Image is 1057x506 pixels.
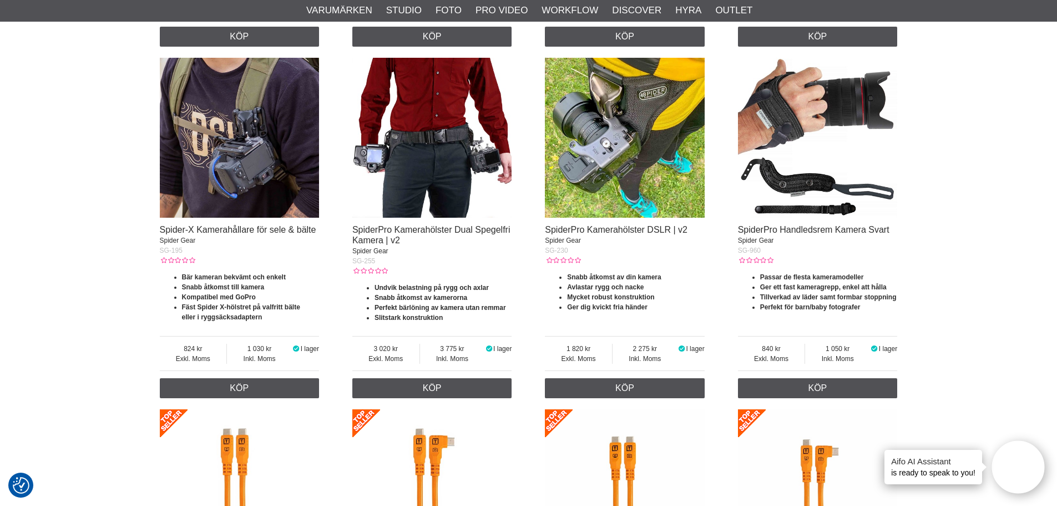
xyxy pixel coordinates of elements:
[160,58,320,218] img: Spider-X Kamerahållare för sele & bälte
[476,3,528,18] a: Pro Video
[613,354,677,364] span: Inkl. Moms
[675,3,701,18] a: Hyra
[567,303,648,311] strong: Ger dig kvickt fria händer
[738,58,898,218] img: SpiderPro Handledsrem Kamera Svart
[352,225,510,245] a: SpiderPro Kamerahölster Dual Spegelfri Kamera | v2
[879,345,897,353] span: I lager
[545,225,687,234] a: SpiderPro Kamerahölster DSLR | v2
[612,3,661,18] a: Discover
[160,27,320,47] a: Köp
[545,27,705,47] a: Köp
[386,3,422,18] a: Studio
[738,255,773,265] div: Kundbetyg: 0
[545,344,612,354] span: 1 820
[805,354,870,364] span: Inkl. Moms
[160,354,227,364] span: Exkl. Moms
[375,314,443,322] strong: Slitstark konstruktion
[306,3,372,18] a: Varumärken
[686,345,704,353] span: I lager
[545,378,705,398] a: Köp
[805,344,870,354] span: 1 050
[182,273,286,281] strong: Bär kameran bekvämt och enkelt
[352,266,388,276] div: Kundbetyg: 0
[352,344,419,354] span: 3 020
[545,255,580,265] div: Kundbetyg: 0
[567,273,661,281] strong: Snabb åtkomst av din kamera
[182,293,256,301] strong: Kompatibel med GoPro
[884,450,982,484] div: is ready to speak to you!
[227,354,292,364] span: Inkl. Moms
[160,378,320,398] a: Köp
[182,283,265,291] strong: Snabb åtkomst till kamera
[545,237,581,244] span: Spider Gear
[567,283,644,291] strong: Avlastar rygg och nacke
[738,225,889,234] a: SpiderPro Handledsrem Kamera Svart
[182,303,300,311] strong: Fäst Spider X-hölstret på valfritt bälte
[738,354,805,364] span: Exkl. Moms
[613,344,677,354] span: 2 275
[160,237,196,244] span: Spider Gear
[738,247,761,254] span: SG-960
[545,247,568,254] span: SG-230
[738,27,898,47] a: Köp
[760,273,864,281] strong: Passar de flesta kameramodeller
[13,475,29,495] button: Samtyckesinställningar
[160,255,195,265] div: Kundbetyg: 0
[375,284,489,292] strong: Undvik belastning på rygg och axlar
[738,344,805,354] span: 840
[352,378,512,398] a: Köp
[715,3,752,18] a: Outlet
[227,344,292,354] span: 1 030
[13,477,29,494] img: Revisit consent button
[542,3,598,18] a: Workflow
[375,304,506,312] strong: Perfekt bärlöning av kamera utan remmar
[738,378,898,398] a: Köp
[891,455,975,467] h4: Aifo AI Assistant
[352,257,375,265] span: SG-255
[484,345,493,353] i: I lager
[760,293,897,301] strong: Tillverkad av läder samt formbar stoppning
[420,354,485,364] span: Inkl. Moms
[677,345,686,353] i: I lager
[352,58,512,218] img: SpiderPro Kamerahölster Dual Spegelfri Kamera | v2
[352,354,419,364] span: Exkl. Moms
[352,27,512,47] a: Köp
[545,354,612,364] span: Exkl. Moms
[760,283,887,291] strong: Ger ett fast kameragrepp, enkel att hålla
[292,345,301,353] i: I lager
[160,247,183,254] span: SG-195
[436,3,462,18] a: Foto
[760,303,861,311] strong: Perfekt för barn/baby fotografer
[493,345,512,353] span: I lager
[160,225,316,234] a: Spider-X Kamerahållare för sele & bälte
[375,294,467,302] strong: Snabb åtkomst av kamerorna
[301,345,319,353] span: I lager
[420,344,485,354] span: 3 775
[738,237,774,244] span: Spider Gear
[352,247,388,255] span: Spider Gear
[160,344,227,354] span: 824
[545,58,705,218] img: SpiderPro Kamerahölster DSLR | v2
[182,313,262,321] strong: eller i ryggsäcksadaptern
[567,293,654,301] strong: Mycket robust konstruktion
[870,345,879,353] i: I lager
